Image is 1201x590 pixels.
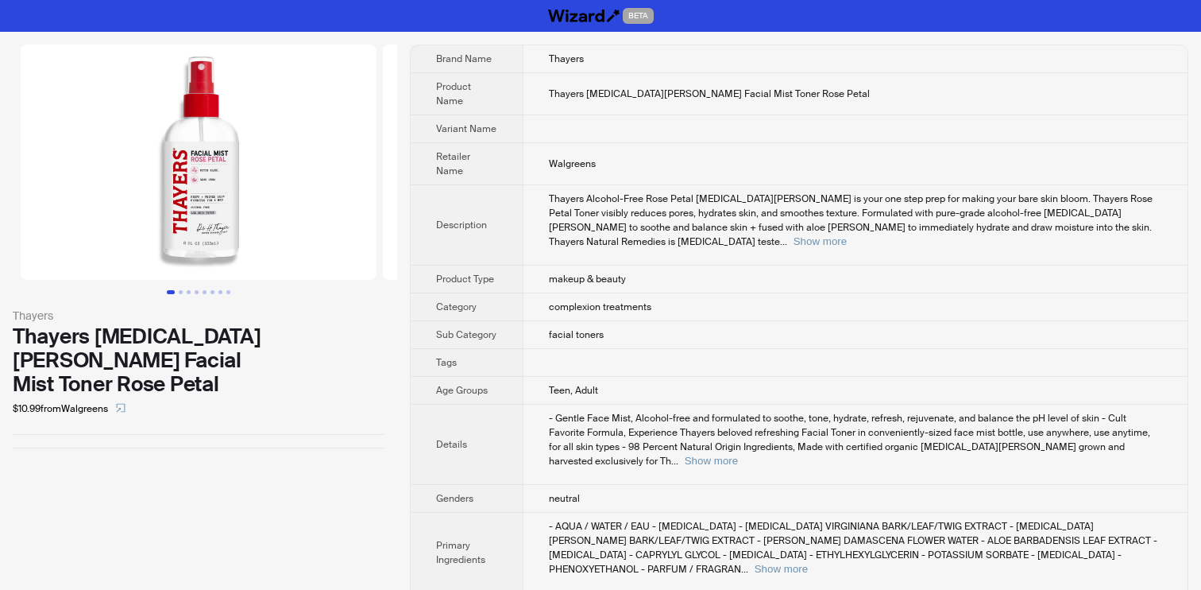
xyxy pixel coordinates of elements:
[218,290,222,294] button: Go to slide 7
[13,396,384,421] div: $10.99 from Walgreens
[549,411,1162,468] div: - Gentle Face Mist, Alcohol-free and formulated to soothe, tone, hydrate, refresh, rejuvenate, an...
[671,455,678,468] span: ...
[436,273,494,285] span: Product Type
[549,412,1150,468] span: - Gentle Face Mist, Alcohol-free and formulated to soothe, tone, hydrate, refresh, rejuvenate, an...
[436,384,488,397] span: Age Groups
[436,356,457,369] span: Tags
[195,290,199,294] button: Go to slide 4
[21,45,377,280] img: Thayers Witch Hazel Facial Mist Toner Rose Petal image 1
[203,290,207,294] button: Go to slide 5
[13,307,384,324] div: Thayers
[210,290,214,294] button: Go to slide 6
[549,87,870,100] span: Thayers [MEDICAL_DATA][PERSON_NAME] Facial Mist Toner Rose Petal
[623,8,654,24] span: BETA
[549,157,596,170] span: Walgreens
[685,455,738,467] button: Expand
[167,290,175,294] button: Go to slide 1
[436,492,473,505] span: Genders
[187,290,191,294] button: Go to slide 3
[436,301,477,313] span: Category
[179,290,183,294] button: Go to slide 2
[436,219,487,231] span: Description
[549,520,1157,576] span: - AQUA / WATER / EAU - [MEDICAL_DATA] - [MEDICAL_DATA] VIRGINIANA BARK/LEAF/TWIG EXTRACT - [MEDIC...
[436,328,496,341] span: Sub Category
[549,273,626,285] span: makeup & beauty
[549,192,1162,249] div: Thayers Alcohol-Free Rose Petal Witch Hazel Toner is your one step prep for making your bare skin...
[13,324,384,396] div: Thayers [MEDICAL_DATA][PERSON_NAME] Facial Mist Toner Rose Petal
[436,150,470,177] span: Retailer Name
[741,563,748,576] span: ...
[436,438,467,451] span: Details
[549,492,580,505] span: neutral
[549,328,604,341] span: facial toners
[383,45,739,280] img: Thayers Witch Hazel Facial Mist Toner Rose Petal image 2
[549,52,584,65] span: Thayers
[755,563,808,575] button: Expand
[436,52,492,65] span: Brand Name
[226,290,230,294] button: Go to slide 8
[116,403,126,413] span: select
[549,192,1153,248] span: Thayers Alcohol-Free Rose Petal [MEDICAL_DATA][PERSON_NAME] is your one step prep for making your...
[436,539,485,566] span: Primary Ingredients
[436,80,471,107] span: Product Name
[549,384,598,397] span: Teen, Adult
[436,122,496,135] span: Variant Name
[549,301,651,313] span: complexion treatments
[794,235,847,247] button: Expand
[549,519,1162,576] div: - AQUA / WATER / EAU - GLYCERIN - HAMAMELIS VIRGINIANA BARK/LEAF/TWIG EXTRACT - WITCH HAZEL BARK/...
[780,235,787,248] span: ...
